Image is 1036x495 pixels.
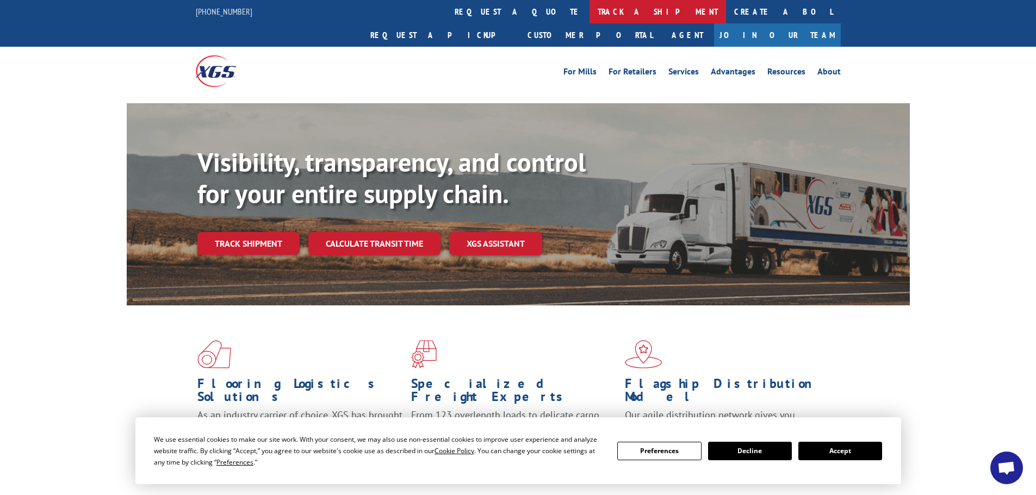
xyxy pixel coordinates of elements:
[798,442,882,460] button: Accept
[625,340,662,368] img: xgs-icon-flagship-distribution-model-red
[625,377,830,409] h1: Flagship Distribution Model
[308,232,441,255] a: Calculate transit time
[711,67,755,79] a: Advantages
[197,340,231,368] img: xgs-icon-total-supply-chain-intelligence-red
[135,417,901,484] div: Cookie Consent Prompt
[609,67,656,79] a: For Retailers
[411,409,617,457] p: From 123 overlength loads to delicate cargo, our experienced staff knows the best way to move you...
[197,409,402,447] span: As an industry carrier of choice, XGS has brought innovation and dedication to flooring logistics...
[563,67,597,79] a: For Mills
[435,446,474,455] span: Cookie Policy
[197,145,586,210] b: Visibility, transparency, and control for your entire supply chain.
[449,232,542,255] a: XGS ASSISTANT
[990,452,1023,484] a: Open chat
[154,434,604,468] div: We use essential cookies to make our site work. With your consent, we may also use non-essential ...
[661,23,714,47] a: Agent
[625,409,825,434] span: Our agile distribution network gives you nationwide inventory management on demand.
[767,67,805,79] a: Resources
[197,232,300,255] a: Track shipment
[411,340,437,368] img: xgs-icon-focused-on-flooring-red
[668,67,699,79] a: Services
[617,442,701,460] button: Preferences
[519,23,661,47] a: Customer Portal
[362,23,519,47] a: Request a pickup
[817,67,841,79] a: About
[714,23,841,47] a: Join Our Team
[708,442,792,460] button: Decline
[216,458,253,467] span: Preferences
[197,377,403,409] h1: Flooring Logistics Solutions
[411,377,617,409] h1: Specialized Freight Experts
[196,6,252,17] a: [PHONE_NUMBER]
